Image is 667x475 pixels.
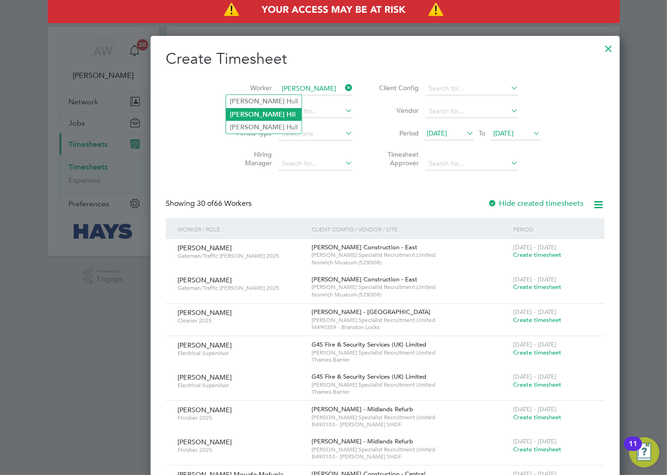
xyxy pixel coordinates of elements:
[230,97,285,105] b: [PERSON_NAME]
[312,308,431,316] span: [PERSON_NAME] - [GEOGRAPHIC_DATA]
[488,199,584,208] label: Hide created timesheets
[287,97,291,105] b: H
[514,243,557,251] span: [DATE] - [DATE]
[226,95,302,108] li: ull
[287,123,291,131] b: H
[177,382,305,389] span: Electrical Supervisor
[514,283,562,291] span: Create timesheet
[197,199,214,208] span: 30 of
[312,437,414,445] span: [PERSON_NAME] - Midlands Refurb
[376,129,419,137] label: Period
[425,82,518,95] input: Search for...
[376,150,419,167] label: Timesheet Approver
[312,388,509,396] span: Thames Barrier
[166,199,253,209] div: Showing
[310,218,511,240] div: Client Config / Vendor / Site
[229,84,272,92] label: Worker
[514,413,562,421] span: Create timesheet
[279,82,353,95] input: Search for...
[312,275,418,283] span: [PERSON_NAME] Construction - East
[177,446,305,454] span: Finisher 2025
[312,405,414,413] span: [PERSON_NAME] - Midlands Refurb
[514,381,562,389] span: Create timesheet
[312,446,509,453] span: [PERSON_NAME] Specialist Recruitment Limited
[312,251,509,259] span: [PERSON_NAME] Specialist Recruitment Limited
[230,110,285,119] b: [PERSON_NAME]
[476,127,488,139] span: To
[629,437,659,467] button: Open Resource Center, 11 new notifications
[166,49,605,69] h2: Create Timesheet
[427,129,447,137] span: [DATE]
[279,127,353,141] input: Select one
[629,444,637,456] div: 11
[177,308,232,317] span: [PERSON_NAME]
[226,121,302,134] li: ull
[312,340,427,348] span: G4S Fire & Security Services (UK) Limited
[312,373,427,381] span: G4S Fire & Security Services (UK) Limited
[312,316,509,324] span: [PERSON_NAME] Specialist Recruitment Limited
[177,284,305,292] span: Gateman/Traffic [PERSON_NAME] 2025
[287,110,291,119] b: H
[514,275,557,283] span: [DATE] - [DATE]
[177,438,232,446] span: [PERSON_NAME]
[229,150,272,167] label: Hiring Manager
[312,421,509,428] span: B490103 - [PERSON_NAME] SHDF
[226,108,302,121] li: ill
[514,340,557,348] span: [DATE] - [DATE]
[376,106,419,115] label: Vendor
[312,259,509,266] span: Norwich Museum (52X008)
[312,323,509,331] span: M490359 - Branston Locks
[514,445,562,453] span: Create timesheet
[493,129,514,137] span: [DATE]
[177,276,232,284] span: [PERSON_NAME]
[514,308,557,316] span: [DATE] - [DATE]
[177,252,305,260] span: Gateman/Traffic [PERSON_NAME] 2025
[312,349,509,356] span: [PERSON_NAME] Specialist Recruitment Limited
[312,283,509,291] span: [PERSON_NAME] Specialist Recruitment Limited
[425,105,518,118] input: Search for...
[177,317,305,324] span: Cleaner 2025
[312,381,509,389] span: [PERSON_NAME] Specialist Recruitment Limited
[312,291,509,298] span: Norwich Museum (52X008)
[425,157,518,170] input: Search for...
[514,437,557,445] span: [DATE] - [DATE]
[177,349,305,357] span: Electrical Supervisor
[312,243,418,251] span: [PERSON_NAME] Construction - East
[177,341,232,349] span: [PERSON_NAME]
[279,157,353,170] input: Search for...
[197,199,252,208] span: 66 Workers
[175,218,310,240] div: Worker / Role
[514,405,557,413] span: [DATE] - [DATE]
[376,84,419,92] label: Client Config
[312,356,509,364] span: Thames Barrier
[511,218,595,240] div: Period
[514,316,562,324] span: Create timesheet
[177,373,232,382] span: [PERSON_NAME]
[514,251,562,259] span: Create timesheet
[177,406,232,414] span: [PERSON_NAME]
[177,414,305,422] span: Finisher 2025
[514,348,562,356] span: Create timesheet
[514,373,557,381] span: [DATE] - [DATE]
[279,105,353,118] input: Search for...
[230,123,285,131] b: [PERSON_NAME]
[312,414,509,421] span: [PERSON_NAME] Specialist Recruitment Limited
[312,453,509,460] span: B490103 - [PERSON_NAME] SHDF
[177,244,232,252] span: [PERSON_NAME]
